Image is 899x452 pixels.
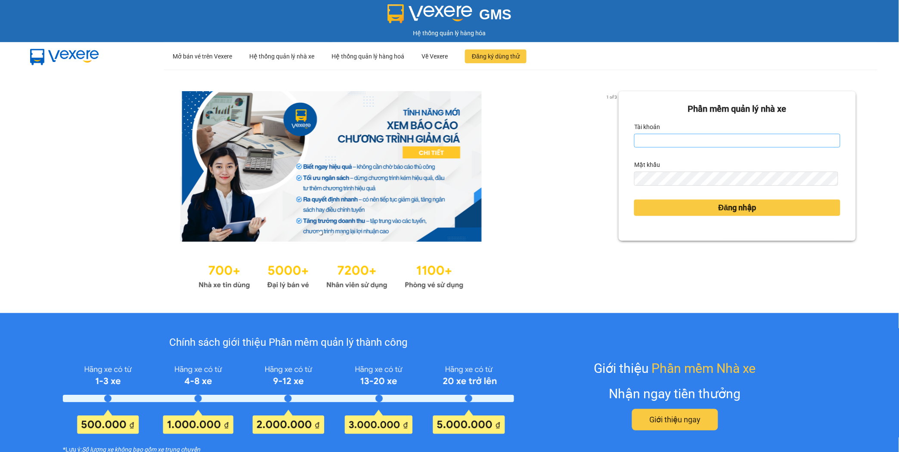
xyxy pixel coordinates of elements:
[387,13,512,20] a: GMS
[634,158,660,172] label: Mật khẩu
[329,231,333,235] li: slide item 2
[387,4,473,23] img: logo 2
[63,362,514,434] img: policy-intruduce-detail.png
[604,91,619,102] p: 1 of 3
[422,43,448,70] div: Về Vexere
[634,172,838,185] input: Mật khẩu
[649,414,701,426] span: Giới thiệu ngay
[43,91,55,242] button: previous slide / item
[332,43,404,70] div: Hệ thống quản lý hàng hoá
[173,43,232,70] div: Mở bán vé trên Vexere
[465,49,527,63] button: Đăng ký dùng thử
[634,102,840,116] div: Phần mềm quản lý nhà xe
[634,134,840,148] input: Tài khoản
[340,231,343,235] li: slide item 3
[63,335,514,351] div: Chính sách giới thiệu Phần mềm quản lý thành công
[634,200,840,216] button: Đăng nhập
[719,202,756,214] span: Đăng nhập
[319,231,322,235] li: slide item 1
[198,259,464,292] img: Statistics.png
[594,358,756,378] div: Giới thiệu
[607,91,619,242] button: next slide / item
[609,384,741,404] div: Nhận ngay tiền thưởng
[472,52,520,61] span: Đăng ký dùng thử
[479,6,512,22] span: GMS
[651,358,756,378] span: Phần mềm Nhà xe
[2,28,897,38] div: Hệ thống quản lý hàng hóa
[249,43,314,70] div: Hệ thống quản lý nhà xe
[632,409,718,430] button: Giới thiệu ngay
[634,120,660,134] label: Tài khoản
[22,42,108,71] img: mbUUG5Q.png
